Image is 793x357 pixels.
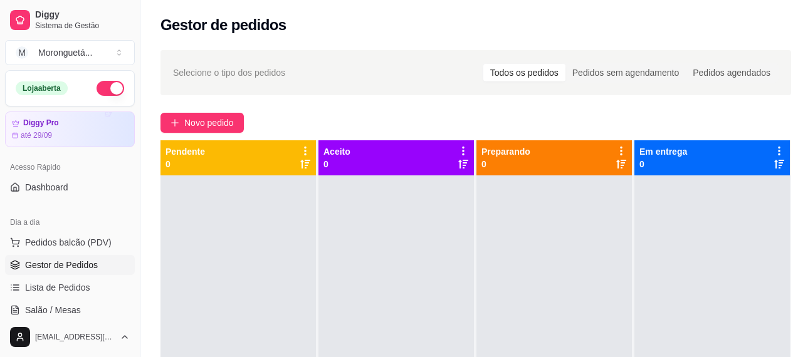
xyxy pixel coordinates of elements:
[5,111,135,147] a: Diggy Proaté 29/09
[323,158,350,170] p: 0
[483,64,565,81] div: Todos os pedidos
[160,15,286,35] h2: Gestor de pedidos
[639,158,687,170] p: 0
[481,158,530,170] p: 0
[165,158,205,170] p: 0
[5,177,135,197] a: Dashboard
[481,145,530,158] p: Preparando
[23,118,59,128] article: Diggy Pro
[5,300,135,320] a: Salão / Mesas
[16,46,28,59] span: M
[25,236,112,249] span: Pedidos balcão (PDV)
[97,81,124,96] button: Alterar Status
[639,145,687,158] p: Em entrega
[38,46,92,59] div: Moronguetá ...
[5,40,135,65] button: Select a team
[5,232,135,252] button: Pedidos balcão (PDV)
[5,157,135,177] div: Acesso Rápido
[16,81,68,95] div: Loja aberta
[5,5,135,35] a: DiggySistema de Gestão
[686,64,777,81] div: Pedidos agendados
[5,255,135,275] a: Gestor de Pedidos
[160,113,244,133] button: Novo pedido
[35,9,130,21] span: Diggy
[173,66,285,80] span: Selecione o tipo dos pedidos
[25,304,81,316] span: Salão / Mesas
[5,212,135,232] div: Dia a dia
[25,181,68,194] span: Dashboard
[323,145,350,158] p: Aceito
[21,130,52,140] article: até 29/09
[25,281,90,294] span: Lista de Pedidos
[171,118,179,127] span: plus
[35,332,115,342] span: [EMAIL_ADDRESS][DOMAIN_NAME]
[565,64,686,81] div: Pedidos sem agendamento
[5,277,135,297] a: Lista de Pedidos
[25,259,98,271] span: Gestor de Pedidos
[184,116,234,130] span: Novo pedido
[165,145,205,158] p: Pendente
[5,322,135,352] button: [EMAIL_ADDRESS][DOMAIN_NAME]
[35,21,130,31] span: Sistema de Gestão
